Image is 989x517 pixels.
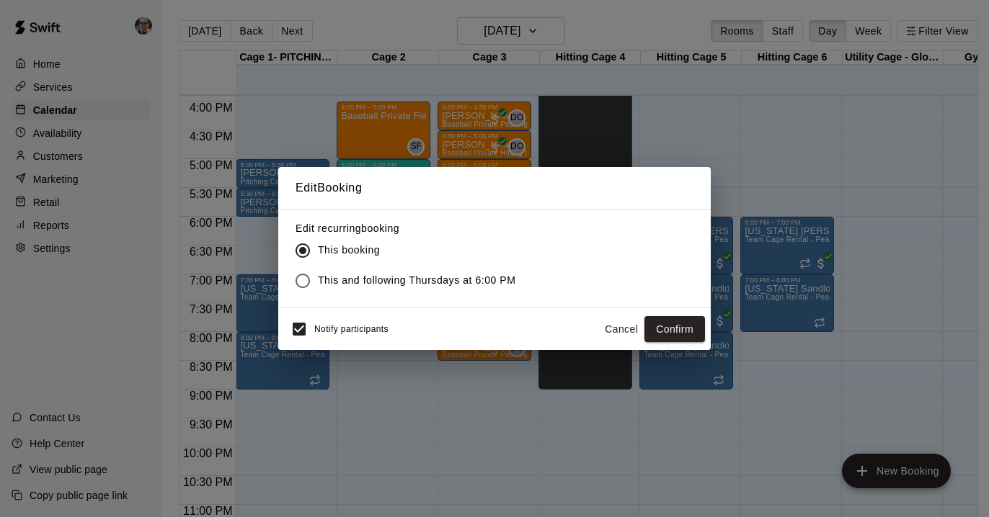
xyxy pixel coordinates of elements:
span: This booking [318,243,380,258]
span: Notify participants [314,324,389,334]
span: This and following Thursdays at 6:00 PM [318,273,516,288]
button: Cancel [598,316,644,343]
h2: Edit Booking [278,167,711,209]
button: Confirm [644,316,705,343]
label: Edit recurring booking [296,221,528,235]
